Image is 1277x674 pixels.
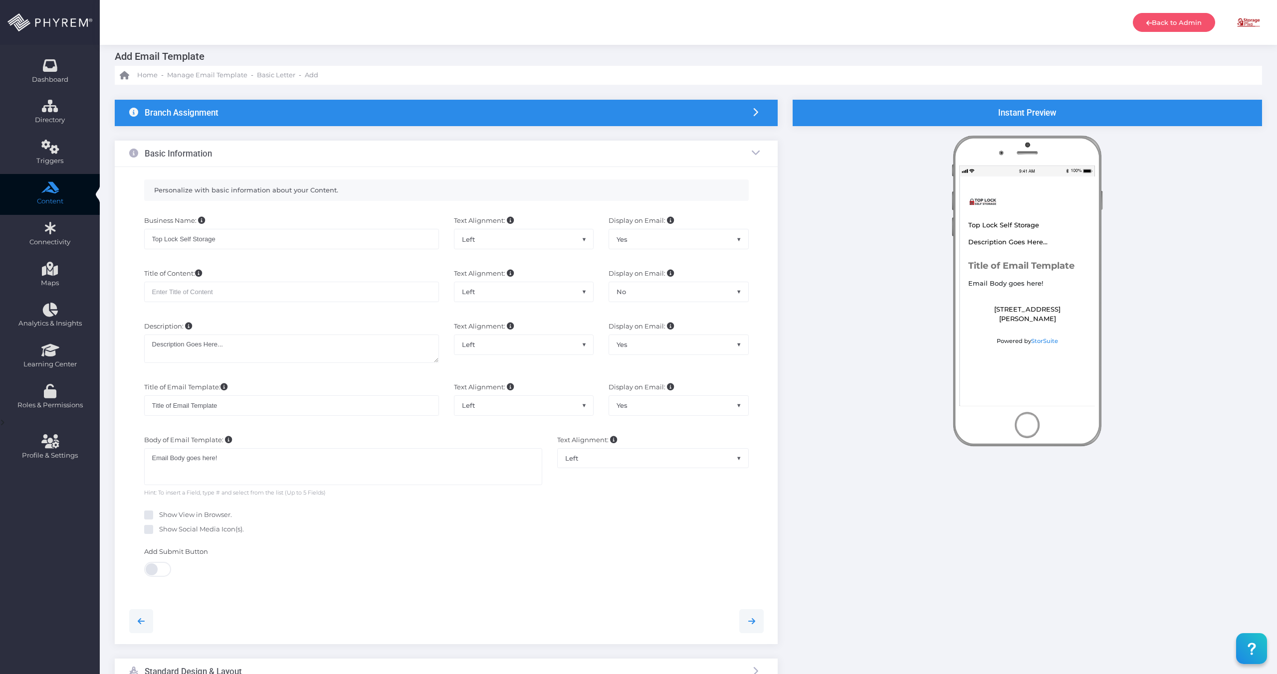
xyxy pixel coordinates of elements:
[609,335,748,354] span: Yes
[609,229,748,249] span: Yes
[6,156,93,166] span: Triggers
[558,449,748,468] span: Left
[454,335,594,354] span: Left
[960,276,1095,297] div: Email Body goes here!
[6,400,93,410] span: Roles & Permissions
[145,108,218,118] h3: Branch Assignment
[454,382,514,392] label: Text Alignment:
[144,448,542,485] div: Email Body goes here!
[305,70,318,80] span: Add
[454,395,594,415] span: Left
[454,282,594,302] span: Left
[249,70,255,80] li: -
[968,220,1087,231] div: Top Lock Self Storage
[968,259,1087,273] div: Title of Email Template
[609,335,748,354] span: Yes
[454,229,594,249] span: Left
[454,282,593,301] span: Left
[144,435,232,445] label: Body of Email Template:
[144,179,749,201] div: Personalize with basic information about your Content.
[32,75,68,85] span: Dashboard
[968,237,1087,248] div: Description Goes Here...
[6,115,93,125] span: Directory
[609,216,674,226] label: Display on Email:
[609,396,748,415] span: Yes
[137,70,158,80] span: Home
[609,229,748,248] span: Yes
[557,435,617,445] label: Text Alignment:
[144,269,202,279] label: Title of Content:
[968,187,998,217] img: PwJRISEbivItxdNkqCgSyWcFAUFAEBAEPIGAEIgn1CRCCgKCgCDgPgSEQNynE5FIEBAEBAFPICAE4gk1iZCCgCAgCLgPASEQ9...
[965,337,1090,345] p: Powered by
[144,395,439,415] input: Enter Title of Email
[6,237,93,247] span: Connectivity
[144,335,439,363] textarea: Description Goes Here...
[454,335,593,354] span: Left
[998,108,1057,118] h3: Instant Preview
[159,510,232,518] b: Show View in Browser.
[609,269,674,279] label: Display on Email:
[609,382,674,392] label: Display on Email:
[257,70,295,80] span: Basic Letter
[167,70,247,80] span: Manage Email Template
[454,229,593,248] span: Left
[454,216,514,226] label: Text Alignment:
[609,322,674,332] label: Display on Email:
[160,70,165,80] li: -
[159,525,244,533] b: Show Social Media Icon(s).
[144,485,326,497] span: Hint: To insert a Field, type # and select from the list (Up to 5 Fields)
[960,297,1095,332] div: [STREET_ADDRESS][PERSON_NAME]
[144,229,439,249] input: Enter Business Name
[144,547,208,557] label: Add Submit Button
[454,396,593,415] span: Left
[41,278,59,288] span: Maps
[6,319,93,329] span: Analytics & Insights
[609,282,748,301] span: No
[609,395,748,415] span: Yes
[6,196,93,206] span: Content
[144,282,439,302] input: Enter Title of Content
[1133,13,1215,32] a: Back to Admin
[145,149,212,159] h3: Basic Information
[120,66,158,85] a: Home
[144,216,205,226] label: Business Name:
[22,451,78,461] span: Profile & Settings
[257,66,295,85] a: Basic Letter
[297,70,303,80] li: -
[167,66,247,85] a: Manage Email Template
[1031,337,1058,344] a: StorSuite
[454,322,514,332] label: Text Alignment:
[144,382,227,392] label: Title of Email Template:
[305,66,318,85] a: Add
[115,47,1255,66] h3: Add Email Template
[609,282,748,302] span: No
[454,269,514,279] label: Text Alignment:
[144,322,192,332] label: Description:
[557,448,749,468] span: Left
[6,359,93,369] span: Learning Center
